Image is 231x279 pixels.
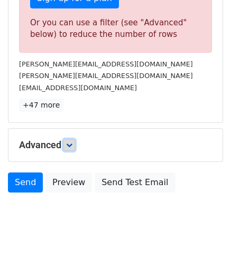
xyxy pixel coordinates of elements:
iframe: Chat Widget [178,228,231,279]
a: Send Test Email [95,172,175,193]
small: [EMAIL_ADDRESS][DOMAIN_NAME] [19,84,137,92]
small: [PERSON_NAME][EMAIL_ADDRESS][DOMAIN_NAME] [19,72,193,80]
a: Send [8,172,43,193]
a: Preview [45,172,92,193]
h5: Advanced [19,139,212,151]
a: +47 more [19,99,63,112]
div: Or you can use a filter (see "Advanced" below) to reduce the number of rows [30,17,201,41]
small: [PERSON_NAME][EMAIL_ADDRESS][DOMAIN_NAME] [19,60,193,68]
